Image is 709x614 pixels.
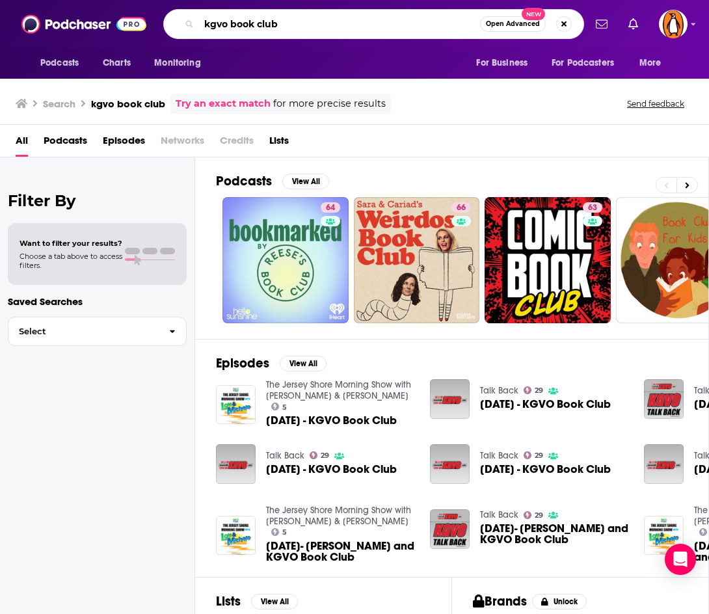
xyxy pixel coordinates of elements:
span: Open Advanced [486,21,540,27]
span: Charts [103,54,131,72]
span: [DATE] - KGVO Book Club [480,464,611,475]
img: Monday, Dec 19 - KGVO Book Club [430,379,470,419]
div: Search podcasts, credits, & more... [163,9,584,39]
a: 64 [321,202,340,213]
span: Credits [220,130,254,157]
a: Talk Back [480,450,518,461]
a: 66 [451,202,471,213]
button: open menu [467,51,544,75]
img: Monday, Sep 18 - KGVO Book Club [644,444,684,484]
img: Monday, Jan 15 - KGVO Book Club [216,444,256,484]
button: View All [282,174,329,189]
a: EpisodesView All [216,355,327,371]
button: Open AdvancedNew [480,16,546,32]
a: The Jersey Shore Morning Show with Lou & Michele [266,505,411,527]
div: Open Intercom Messenger [665,544,696,575]
a: Monday, May 20- Downing and KGVO Book Club [266,541,414,563]
h3: kgvo book club [91,98,165,110]
span: [DATE] - KGVO Book Club [266,464,397,475]
span: Logged in as penguin_portfolio [659,10,688,38]
span: Monitoring [154,54,200,72]
span: 63 [588,202,597,215]
a: 29 [310,451,330,459]
a: Monday, Sep 19 - KGVO Book Club [430,444,470,484]
a: Episodes [103,130,145,157]
a: 5 [271,403,288,410]
h2: Filter By [8,191,187,210]
span: 29 [535,388,543,394]
span: Choose a tab above to access filters. [20,252,122,270]
span: 5 [282,405,287,410]
span: 29 [321,453,329,459]
button: open menu [543,51,633,75]
a: Monday, Jan 15 - KGVO Book Club [266,464,397,475]
a: 63 [485,197,611,323]
span: 29 [535,513,543,518]
span: Networks [161,130,204,157]
a: 64 [222,197,349,323]
a: Talk Back [480,509,518,520]
button: Send feedback [623,98,688,109]
h2: Podcasts [216,173,272,189]
h2: Episodes [216,355,269,371]
a: 63 [583,202,602,213]
p: Saved Searches [8,295,187,308]
span: for more precise results [273,96,386,111]
a: ListsView All [216,593,298,609]
span: [DATE] - KGVO Book Club [266,415,397,426]
img: Monday, Jun 17 - KGVO Book Club [644,379,684,419]
span: For Business [476,54,528,72]
a: 5 [271,528,288,536]
button: open menu [31,51,96,75]
h2: Brands [473,593,527,609]
button: open menu [145,51,217,75]
a: Monday, May 20- Downing and KGVO Book Club [480,523,628,545]
a: Monday, Dec 19 - KGVO Book Club [480,399,611,410]
a: 29 [524,386,544,394]
button: Select [8,317,187,346]
a: Talk Back [266,450,304,461]
a: Show notifications dropdown [623,13,643,35]
img: Monday, May 20- Downing and KGVO Book Club [430,509,470,549]
span: 5 [282,529,287,535]
span: Podcasts [40,54,79,72]
button: open menu [630,51,678,75]
button: View All [280,356,327,371]
button: Unlock [532,594,587,609]
span: All [16,130,28,157]
span: Want to filter your results? [20,239,122,248]
a: The Jersey Shore Morning Show with Lou & Michele [266,379,411,401]
a: PodcastsView All [216,173,329,189]
span: New [522,8,545,20]
a: Talk Back [480,385,518,396]
button: View All [251,594,298,609]
a: Try an exact match [176,96,271,111]
img: Monday, Apr 29 - Jon Turk and KGVO Book Club [644,516,684,555]
button: Show profile menu [659,10,688,38]
span: Select [8,327,159,336]
input: Search podcasts, credits, & more... [199,14,480,34]
span: 29 [535,453,543,459]
a: Charts [94,51,139,75]
img: User Profile [659,10,688,38]
span: [DATE] - KGVO Book Club [480,399,611,410]
h3: Search [43,98,75,110]
img: Podchaser - Follow, Share and Rate Podcasts [21,12,146,36]
a: Monday, Jun 17 - KGVO Book Club [266,415,397,426]
span: For Podcasters [552,54,614,72]
img: Monday, Jun 17 - KGVO Book Club [216,385,256,425]
a: Lists [269,130,289,157]
a: Show notifications dropdown [591,13,613,35]
a: Monday, Sep 19 - KGVO Book Club [480,464,611,475]
img: Monday, May 20- Downing and KGVO Book Club [216,516,256,555]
